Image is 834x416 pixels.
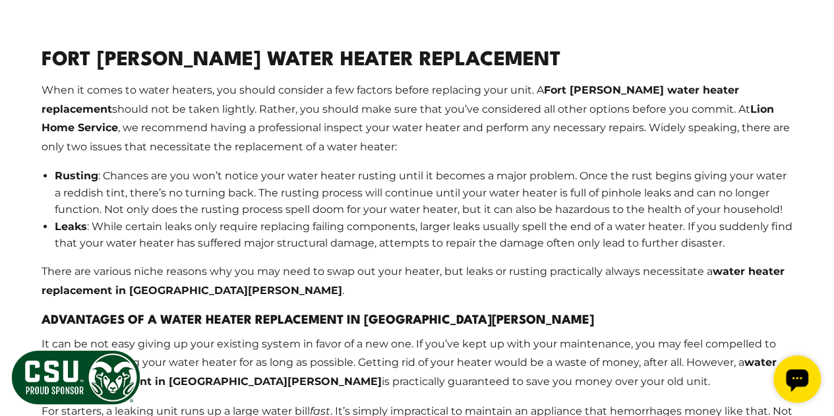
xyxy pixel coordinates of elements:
strong: Leaks [55,220,87,233]
img: CSU Sponsor Badge [10,349,142,406]
p: When it comes to water heaters, you should consider a few factors before replacing your unit. A s... [42,81,793,157]
div: Open chat widget [5,5,53,53]
strong: water heater replacement in [GEOGRAPHIC_DATA][PERSON_NAME] [42,265,785,297]
strong: Lion Home Service [42,102,774,134]
strong: Fort [PERSON_NAME] water heater replacement [42,84,739,115]
strong: Rusting [55,169,98,182]
p: There are various niche reasons why you may need to swap out your heater, but leaks or rusting pr... [42,262,793,301]
h2: Fort [PERSON_NAME] Water Heater Replacement [42,46,793,76]
p: It can be not easy giving up your existing system in favor of a new one. If you’ve kept up with y... [42,334,793,391]
h3: Advantages Of A Water Heater Replacement in [GEOGRAPHIC_DATA][PERSON_NAME] [42,311,793,329]
li: : While certain leaks only require replacing failing components, larger leaks usually spell the e... [55,218,793,252]
li: : Chances are you won’t notice your water heater rusting until it becomes a major problem. Once t... [55,167,793,218]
